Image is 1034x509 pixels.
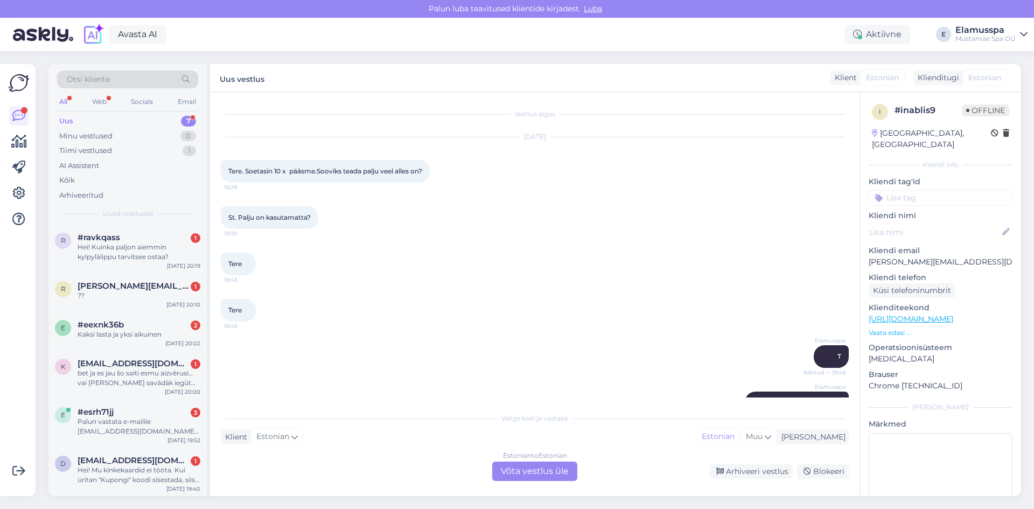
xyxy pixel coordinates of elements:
[866,72,899,83] span: Estonian
[78,368,200,388] div: bet ja es jau šo saiti esmu aizvērusi… vai [PERSON_NAME] savādāk iegūt kupnus?
[224,183,264,191] span: 18:29
[746,431,763,441] span: Muu
[78,407,114,417] span: #esrh71jj
[913,72,959,83] div: Klienditugi
[191,233,200,243] div: 1
[869,190,1012,206] input: Lisa tag
[777,431,846,443] div: [PERSON_NAME]
[78,359,190,368] span: kukiteviktorija@gmail.com
[167,262,200,270] div: [DATE] 20:19
[221,431,247,443] div: Klient
[166,485,200,493] div: [DATE] 19:40
[129,95,155,109] div: Socials
[59,161,99,171] div: AI Assistent
[61,362,66,371] span: k
[109,25,166,44] a: Avasta AI
[78,330,200,339] div: Kaksi lasta ja yksi aikuinen
[256,431,289,443] span: Estonian
[830,72,857,83] div: Klient
[872,128,991,150] div: [GEOGRAPHIC_DATA], [GEOGRAPHIC_DATA]
[955,34,1016,43] div: Mustamäe Spa OÜ
[805,337,846,345] span: Elamusspa
[895,104,962,117] div: # inablis9
[59,145,112,156] div: Tiimi vestlused
[78,320,124,330] span: #eexnk36b
[869,328,1012,338] p: Vaata edasi ...
[191,320,200,330] div: 2
[78,291,200,301] div: ??
[165,388,200,396] div: [DATE] 20:00
[869,314,953,324] a: [URL][DOMAIN_NAME]
[869,176,1012,187] p: Kliendi tag'id
[59,175,75,186] div: Kõik
[61,236,66,245] span: r
[869,353,1012,365] p: [MEDICAL_DATA]
[869,283,955,298] div: Küsi telefoninumbrit
[78,242,200,262] div: Hei! Kuinka paljon aiemmin kylpylälippu tarvitsee ostaa?
[78,417,200,436] div: Palun vastata e-mailile [EMAIL_ADDRESS][DOMAIN_NAME]. Vabandan teise vestluspäringu pärast, kui s...
[167,436,200,444] div: [DATE] 19:52
[869,160,1012,170] div: Kliendi info
[492,462,577,481] div: Võta vestlus üle
[9,73,29,93] img: Askly Logo
[191,408,200,417] div: 3
[797,464,849,479] div: Blokeeri
[181,116,196,127] div: 7
[837,352,841,360] span: T
[936,27,951,42] div: E
[869,302,1012,313] p: Klienditeekond
[710,464,793,479] div: Arhiveeri vestlus
[67,74,110,85] span: Otsi kliente
[57,95,69,109] div: All
[183,145,196,156] div: 1
[78,281,190,291] span: raimo.pindus@mail.ee
[61,411,65,419] span: e
[228,306,242,314] span: Tere
[955,26,1016,34] div: Elamusspa
[191,359,200,369] div: 1
[59,131,113,142] div: Minu vestlused
[696,429,740,445] div: Estonian
[221,414,849,423] div: Valige keel ja vastake
[166,301,200,309] div: [DATE] 20:10
[869,342,1012,353] p: Operatsioonisüsteem
[82,23,104,46] img: explore-ai
[869,419,1012,430] p: Märkmed
[804,368,846,376] span: Nähtud ✓ 18:48
[59,116,73,127] div: Uus
[869,226,1000,238] input: Lisa nimi
[869,256,1012,268] p: [PERSON_NAME][EMAIL_ADDRESS][DOMAIN_NAME]
[180,131,196,142] div: 0
[879,108,881,116] span: i
[78,465,200,485] div: Hei! Mu kinkekaardid ei tööta. Kui üritan "Kupongi" koodi sisestada, siis ütleb et "Kupong ei keh...
[61,324,65,332] span: e
[61,285,66,293] span: r
[165,339,200,347] div: [DATE] 20:02
[581,4,605,13] span: Luba
[220,71,264,85] label: Uus vestlus
[60,459,66,468] span: d
[503,451,567,461] div: Estonian to Estonian
[103,209,153,219] span: Uued vestlused
[191,282,200,291] div: 1
[228,260,242,268] span: Tere
[90,95,109,109] div: Web
[228,213,311,221] span: St. Palju on kasutamatta?
[968,72,1001,83] span: Estonian
[221,132,849,142] div: [DATE]
[869,402,1012,412] div: [PERSON_NAME]
[869,245,1012,256] p: Kliendi email
[869,380,1012,392] p: Chrome [TECHNICAL_ID]
[224,276,264,284] span: 18:45
[805,383,846,391] span: Elamusspa
[78,456,190,465] span: daremion@gmail.com
[869,272,1012,283] p: Kliendi telefon
[962,104,1009,116] span: Offline
[59,190,103,201] div: Arhiveeritud
[224,322,264,330] span: 18:46
[176,95,198,109] div: Email
[224,229,264,238] span: 18:30
[955,26,1028,43] a: ElamusspaMustamäe Spa OÜ
[869,210,1012,221] p: Kliendi nimi
[78,233,120,242] span: #ravkqass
